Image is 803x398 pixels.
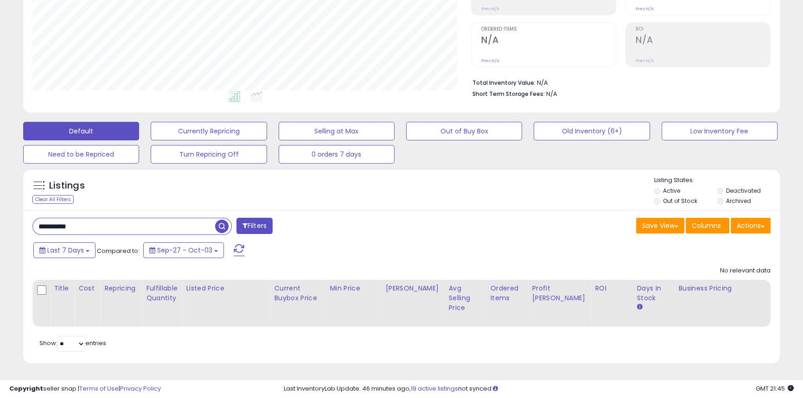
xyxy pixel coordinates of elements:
button: Out of Buy Box [406,122,522,140]
div: Avg Selling Price [448,284,482,313]
h2: N/A [481,35,616,47]
button: Save View [636,218,684,234]
span: Ordered Items [481,27,616,32]
div: Ordered Items [490,284,524,303]
b: Total Inventory Value: [472,79,535,87]
button: Last 7 Days [33,242,96,258]
div: Last InventoryLab Update: 46 minutes ago, not synced. [284,385,794,393]
button: Need to be Repriced [23,145,139,164]
p: Listing States: [654,176,780,185]
div: Days In Stock [637,284,670,303]
a: Terms of Use [79,384,119,393]
span: Compared to: [97,246,140,255]
label: Deactivated [726,187,761,195]
h2: N/A [636,35,770,47]
a: 19 active listings [411,384,458,393]
div: Current Buybox Price [274,284,322,303]
button: Sep-27 - Oct-03 [143,242,224,258]
div: Title [54,284,70,293]
li: N/A [472,76,764,88]
small: Prev: N/A [481,6,499,12]
label: Archived [726,197,751,205]
button: Filters [236,218,273,234]
div: Cost [78,284,96,293]
button: Columns [686,218,729,234]
small: Days In Stock. [637,303,642,311]
div: Clear All Filters [32,195,74,204]
div: Fulfillable Quantity [146,284,178,303]
div: Repricing [104,284,138,293]
span: 2025-10-11 21:45 GMT [756,384,794,393]
small: Prev: N/A [481,58,499,63]
div: ROI [595,284,629,293]
span: ROI [636,27,770,32]
span: Show: entries [39,339,106,347]
div: Business Pricing [678,284,772,293]
span: Sep-27 - Oct-03 [157,246,212,255]
label: Out of Stock [663,197,697,205]
button: Currently Repricing [151,122,267,140]
button: Turn Repricing Off [151,145,267,164]
span: Last 7 Days [47,246,84,255]
div: Min Price [330,284,377,293]
button: Selling at Max [279,122,395,140]
div: Profit [PERSON_NAME] [532,284,587,303]
span: Columns [692,221,721,230]
span: N/A [546,89,557,98]
div: [PERSON_NAME] [385,284,440,293]
button: Old Inventory (6+) [534,122,650,140]
button: Actions [731,218,771,234]
div: No relevant data [720,266,771,275]
small: Prev: N/A [636,58,654,63]
h5: Listings [49,179,85,192]
small: Prev: N/A [636,6,654,12]
div: Listed Price [186,284,266,293]
b: Short Term Storage Fees: [472,90,545,98]
label: Active [663,187,680,195]
button: Default [23,122,139,140]
a: Privacy Policy [120,384,161,393]
div: seller snap | | [9,385,161,393]
strong: Copyright [9,384,43,393]
button: 0 orders 7 days [279,145,395,164]
button: Low Inventory Fee [662,122,778,140]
